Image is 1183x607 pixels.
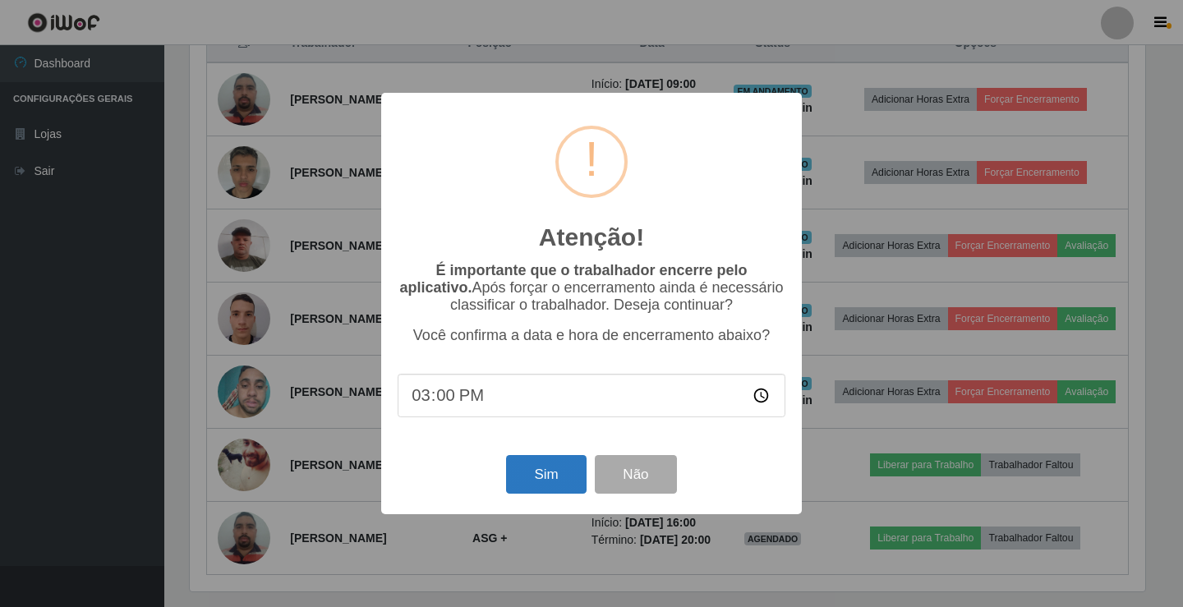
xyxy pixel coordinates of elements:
b: É importante que o trabalhador encerre pelo aplicativo. [399,262,747,296]
button: Não [595,455,676,494]
button: Sim [506,455,586,494]
p: Após forçar o encerramento ainda é necessário classificar o trabalhador. Deseja continuar? [398,262,785,314]
p: Você confirma a data e hora de encerramento abaixo? [398,327,785,344]
h2: Atenção! [539,223,644,252]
